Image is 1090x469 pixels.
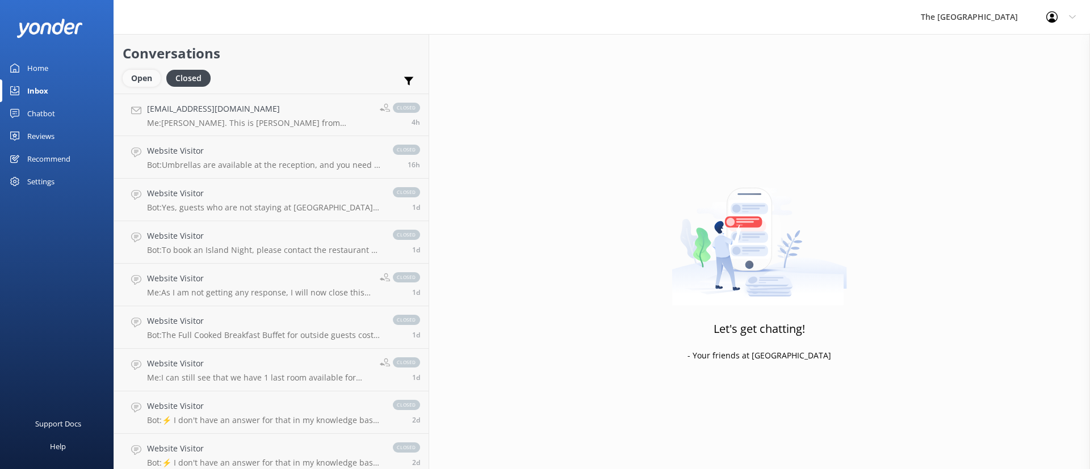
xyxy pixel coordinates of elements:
a: Website VisitorBot:Yes, guests who are not staying at [GEOGRAPHIC_DATA] are welcome to dine at [G... [114,179,429,221]
h4: Website Visitor [147,145,381,157]
p: Bot: ⚡ I don't have an answer for that in my knowledge base. Please try and rephrase your questio... [147,458,381,468]
p: Bot: The Full Cooked Breakfast Buffet for outside guests costs NZ$45 per adult and NZ$25 per chil... [147,330,381,340]
span: closed [393,103,420,113]
span: closed [393,442,420,453]
span: closed [393,230,420,240]
span: 06:33am 14-Aug-2025 (UTC -10:00) Pacific/Honolulu [412,288,420,297]
img: artwork of a man stealing a conversation from at giant smartphone [672,164,847,306]
p: - Your friends at [GEOGRAPHIC_DATA] [687,349,831,362]
h4: [EMAIL_ADDRESS][DOMAIN_NAME] [147,103,371,115]
h4: Website Visitor [147,357,371,370]
a: Website VisitorBot:To book an Island Night, please contact the restaurant by emailing [EMAIL_ADDR... [114,221,429,264]
span: 04:58pm 14-Aug-2025 (UTC -10:00) Pacific/Honolulu [412,245,420,255]
span: 07:21pm 13-Aug-2025 (UTC -10:00) Pacific/Honolulu [412,415,420,425]
h4: Website Visitor [147,315,381,327]
p: Me: As I am not getting any response, I will now close this chatbox. Please feel free to reach ou... [147,288,371,298]
h4: Website Visitor [147,187,381,200]
a: Website VisitorMe:As I am not getting any response, I will now close this chatbox. Please feel fr... [114,264,429,306]
div: Recommend [27,147,70,170]
p: Bot: ⚡ I don't have an answer for that in my knowledge base. Please try and rephrase your questio... [147,415,381,425]
img: yonder-white-logo.png [17,19,82,37]
h4: Website Visitor [147,442,381,455]
div: Support Docs [35,412,81,435]
div: Reviews [27,125,54,147]
span: 04:23pm 13-Aug-2025 (UTC -10:00) Pacific/Honolulu [412,458,420,467]
h4: Website Visitor [147,272,371,285]
span: 03:42pm 15-Aug-2025 (UTC -10:00) Pacific/Honolulu [412,117,420,127]
span: 03:44am 15-Aug-2025 (UTC -10:00) Pacific/Honolulu [408,160,420,170]
h3: Let's get chatting! [714,320,805,338]
span: 11:56pm 13-Aug-2025 (UTC -10:00) Pacific/Honolulu [412,373,420,382]
p: Me: [PERSON_NAME]. This is [PERSON_NAME] from reservations. I have sent an email about our Spa Me... [147,118,371,128]
p: Bot: Umbrellas are available at the reception, and you need to sign them in and out while using t... [147,160,381,170]
span: closed [393,145,420,155]
div: Chatbot [27,102,55,125]
h2: Conversations [123,43,420,64]
a: Website VisitorBot:⚡ I don't have an answer for that in my knowledge base. Please try and rephras... [114,391,429,434]
a: Website VisitorMe:I can still see that we have 1 last room available for [DATE]-[DATE]. We can ad... [114,349,429,391]
h4: Website Visitor [147,400,381,412]
h4: Website Visitor [147,230,381,242]
span: closed [393,357,420,367]
p: Me: I can still see that we have 1 last room available for [DATE]-[DATE]. We can adjust the reser... [147,373,371,383]
a: [EMAIL_ADDRESS][DOMAIN_NAME]Me:[PERSON_NAME]. This is [PERSON_NAME] from reservations. I have sen... [114,94,429,136]
div: Closed [166,70,211,87]
span: 12:20am 14-Aug-2025 (UTC -10:00) Pacific/Honolulu [412,330,420,340]
a: Open [123,71,166,84]
a: Closed [166,71,216,84]
div: Settings [27,170,54,193]
span: closed [393,400,420,410]
p: Bot: Yes, guests who are not staying at [GEOGRAPHIC_DATA] are welcome to dine at [GEOGRAPHIC_DATA... [147,202,381,213]
p: Bot: To book an Island Night, please contact the restaurant by emailing [EMAIL_ADDRESS][DOMAIN_NA... [147,245,381,255]
div: Open [123,70,161,87]
span: closed [393,272,420,282]
span: closed [393,187,420,197]
a: Website VisitorBot:The Full Cooked Breakfast Buffet for outside guests costs NZ$45 per adult and ... [114,306,429,349]
div: Help [50,435,66,458]
span: 08:01pm 14-Aug-2025 (UTC -10:00) Pacific/Honolulu [412,202,420,212]
a: Website VisitorBot:Umbrellas are available at the reception, and you need to sign them in and out... [114,136,429,179]
span: closed [393,315,420,325]
div: Inbox [27,79,48,102]
div: Home [27,57,48,79]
